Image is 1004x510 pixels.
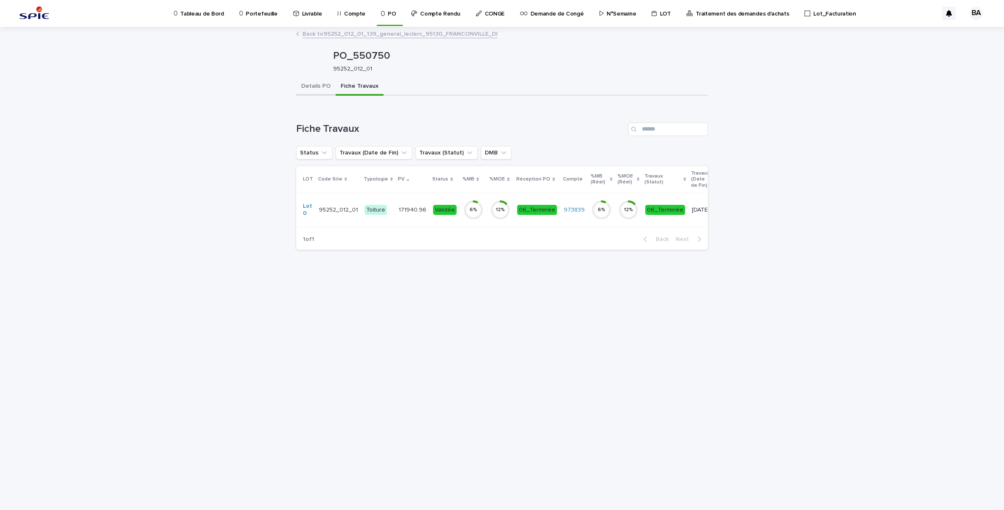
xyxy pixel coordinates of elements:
button: DMB [481,146,512,160]
button: Details PO [296,78,336,96]
div: Validée [433,205,457,215]
p: 95252_012_01 [333,65,701,73]
p: PV [398,175,405,184]
tr: Lot 0 95252_012_0195252_012_01 Toiture171940.96171940.96 Validée6%12%06_Terminée973839 6%12%06_Te... [296,193,930,227]
input: Search [628,123,708,136]
div: 6 % [463,207,484,213]
button: Back [637,235,672,243]
div: 12 % [618,207,639,213]
div: 12 % [490,207,510,213]
p: 1 of 1 [296,229,321,250]
img: svstPd6MQfCT1uX1QGkG [17,5,52,22]
a: Lot 0 [303,203,312,217]
div: 6 % [591,207,612,213]
h1: Fiche Travaux [296,123,625,135]
button: Travaux (Statut) [415,146,478,160]
p: %MOE [489,175,505,184]
p: Compte [563,175,583,184]
p: 171940.96 [399,205,428,214]
div: 06_Terminée [645,205,685,215]
p: %MB [463,175,474,184]
p: Typologie [364,175,388,184]
a: 973839 [564,207,585,214]
p: %MB (Réel) [591,172,608,187]
p: Code Site [318,175,342,184]
span: Back [651,236,669,242]
button: Next [672,235,708,243]
button: Travaux (Date de Fin) [336,146,412,160]
div: BA [970,7,983,20]
div: 06_Terminée [517,205,557,215]
a: Back to95252_012_01_139_general_leclerc_95130_FRANCONVILLE_DI [302,29,498,38]
div: Toiture [365,205,387,215]
p: [DATE] [692,207,713,214]
p: LOT [303,175,313,184]
p: Travaux (Date de Fin) [691,169,710,190]
button: Fiche Travaux [336,78,384,96]
p: Réception PO [516,175,550,184]
p: Status [432,175,448,184]
span: Next [675,236,694,242]
button: Status [296,146,332,160]
p: %MOE (Réel) [618,172,635,187]
p: PO_550750 [333,50,704,62]
p: Travaux (Statut) [644,172,681,187]
p: 95252_012_01 [319,205,360,214]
